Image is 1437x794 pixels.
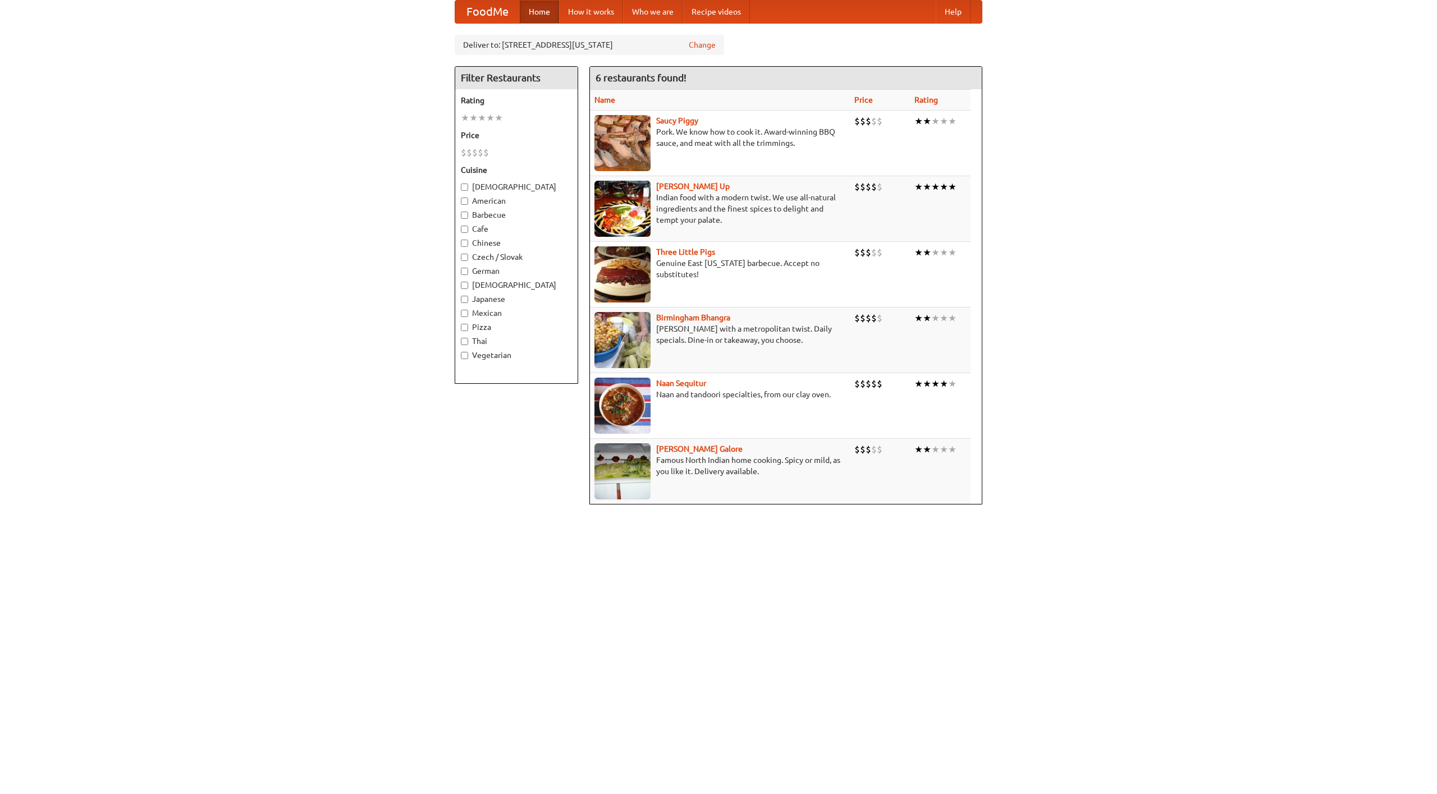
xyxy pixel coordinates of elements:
[656,247,715,256] a: Three Little Pigs
[940,181,948,193] li: ★
[860,378,866,390] li: $
[923,378,931,390] li: ★
[478,146,483,159] li: $
[914,246,923,259] li: ★
[866,246,871,259] li: $
[860,443,866,456] li: $
[871,443,877,456] li: $
[594,181,651,237] img: curryup.jpg
[866,378,871,390] li: $
[866,443,871,456] li: $
[461,322,572,333] label: Pizza
[594,126,845,149] p: Pork. We know how to cook it. Award-winning BBQ sauce, and meat with all the trimmings.
[461,338,468,345] input: Thai
[923,246,931,259] li: ★
[461,336,572,347] label: Thai
[656,182,730,191] a: [PERSON_NAME] Up
[461,254,468,261] input: Czech / Slovak
[923,181,931,193] li: ★
[594,95,615,104] a: Name
[594,192,845,226] p: Indian food with a modern twist. We use all-natural ingredients and the finest spices to delight ...
[466,146,472,159] li: $
[854,443,860,456] li: $
[940,246,948,259] li: ★
[656,379,706,388] a: Naan Sequitur
[461,237,572,249] label: Chinese
[656,116,698,125] b: Saucy Piggy
[461,146,466,159] li: $
[866,115,871,127] li: $
[877,181,882,193] li: $
[461,195,572,206] label: American
[461,279,572,291] label: [DEMOGRAPHIC_DATA]
[656,313,730,322] a: Birmingham Bhangra
[931,443,940,456] li: ★
[461,307,572,319] label: Mexican
[854,181,860,193] li: $
[495,112,503,124] li: ★
[877,443,882,456] li: $
[594,443,651,499] img: currygalore.jpg
[461,209,572,221] label: Barbecue
[461,130,572,141] h5: Price
[461,223,572,235] label: Cafe
[594,378,651,434] img: naansequitur.jpg
[860,312,866,324] li: $
[871,181,877,193] li: $
[940,115,948,127] li: ★
[948,312,957,324] li: ★
[594,323,845,346] p: [PERSON_NAME] with a metropolitan twist. Daily specials. Dine-in or takeaway, you choose.
[877,312,882,324] li: $
[931,312,940,324] li: ★
[461,181,572,192] label: [DEMOGRAPHIC_DATA]
[914,443,923,456] li: ★
[461,352,468,359] input: Vegetarian
[923,312,931,324] li: ★
[854,246,860,259] li: $
[936,1,971,23] a: Help
[461,112,469,124] li: ★
[866,181,871,193] li: $
[461,296,468,303] input: Japanese
[461,293,572,305] label: Japanese
[854,312,860,324] li: $
[931,181,940,193] li: ★
[914,378,923,390] li: ★
[455,67,578,89] h4: Filter Restaurants
[923,115,931,127] li: ★
[948,115,957,127] li: ★
[914,181,923,193] li: ★
[461,265,572,277] label: German
[461,268,468,275] input: German
[483,146,489,159] li: $
[594,246,651,302] img: littlepigs.jpg
[866,312,871,324] li: $
[689,39,716,51] a: Change
[455,35,724,55] div: Deliver to: [STREET_ADDRESS][US_STATE]
[461,310,468,317] input: Mexican
[860,181,866,193] li: $
[559,1,623,23] a: How it works
[871,312,877,324] li: $
[931,246,940,259] li: ★
[656,444,743,453] a: [PERSON_NAME] Galore
[683,1,750,23] a: Recipe videos
[914,312,923,324] li: ★
[594,455,845,477] p: Famous North Indian home cooking. Spicy or mild, as you like it. Delivery available.
[594,258,845,280] p: Genuine East [US_STATE] barbecue. Accept no substitutes!
[871,246,877,259] li: $
[931,378,940,390] li: ★
[594,389,845,400] p: Naan and tandoori specialties, from our clay oven.
[877,246,882,259] li: $
[940,312,948,324] li: ★
[914,115,923,127] li: ★
[854,378,860,390] li: $
[854,115,860,127] li: $
[854,95,873,104] a: Price
[877,115,882,127] li: $
[461,251,572,263] label: Czech / Slovak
